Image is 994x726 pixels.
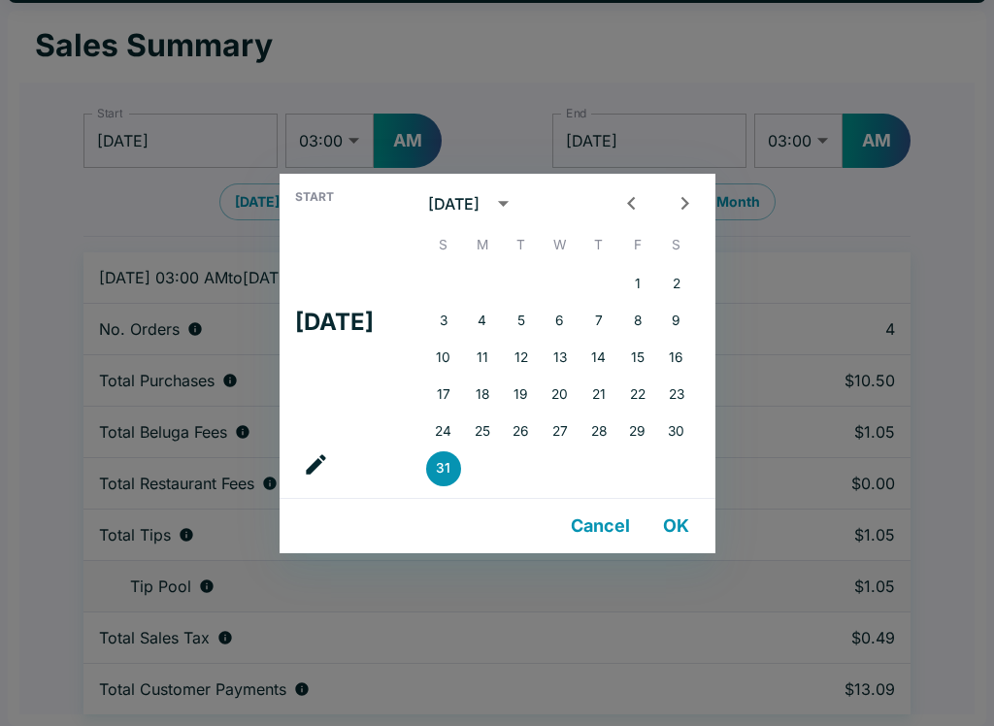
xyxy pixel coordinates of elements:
button: 7 [581,304,616,339]
button: Next month [667,185,703,221]
button: 22 [620,378,655,412]
button: Previous month [613,185,649,221]
button: 31 [426,451,461,486]
div: [DATE] [428,194,480,214]
button: 29 [620,414,655,449]
button: 19 [504,378,539,412]
button: 15 [620,341,655,376]
button: 6 [543,304,578,339]
span: Saturday [659,226,694,265]
button: 4 [465,304,500,339]
span: Monday [465,226,500,265]
span: Thursday [581,226,616,265]
button: 12 [504,341,539,376]
button: 18 [465,378,500,412]
button: 14 [581,341,616,376]
button: 10 [426,341,461,376]
span: Sunday [426,226,461,265]
button: 25 [465,414,500,449]
span: Tuesday [504,226,539,265]
button: 21 [581,378,616,412]
span: Friday [620,226,655,265]
span: Wednesday [543,226,578,265]
button: Cancel [563,507,638,545]
button: 13 [543,341,578,376]
h4: [DATE] [295,308,374,337]
button: 16 [659,341,694,376]
button: 24 [426,414,461,449]
button: 17 [426,378,461,412]
button: 26 [504,414,539,449]
button: 30 [659,414,694,449]
button: 2 [659,267,694,302]
button: 3 [426,304,461,339]
button: 28 [581,414,616,449]
button: 11 [465,341,500,376]
button: calendar view is open, switch to year view [485,185,521,221]
button: 5 [504,304,539,339]
button: 20 [543,378,578,412]
button: 8 [620,304,655,339]
button: 23 [659,378,694,412]
span: Start [295,189,334,205]
button: 1 [620,267,655,302]
button: OK [646,507,708,545]
button: 9 [659,304,694,339]
button: 27 [543,414,578,449]
button: calendar view is open, go to text input view [295,444,337,485]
